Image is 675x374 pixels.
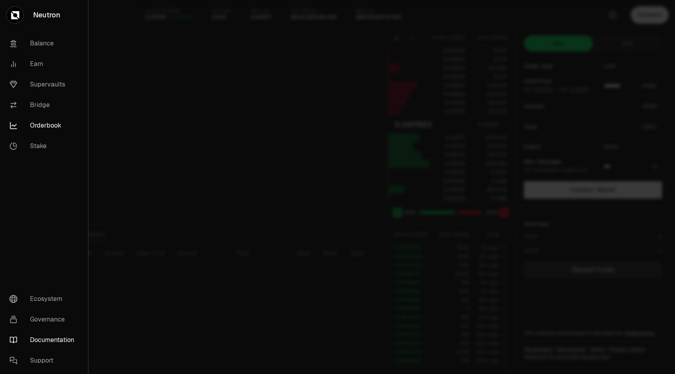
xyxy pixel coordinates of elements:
[3,289,85,309] a: Ecosystem
[3,115,85,136] a: Orderbook
[3,350,85,371] a: Support
[3,309,85,330] a: Governance
[3,95,85,115] a: Bridge
[3,330,85,350] a: Documentation
[3,74,85,95] a: Supervaults
[3,54,85,74] a: Earn
[3,33,85,54] a: Balance
[3,136,85,156] a: Stake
